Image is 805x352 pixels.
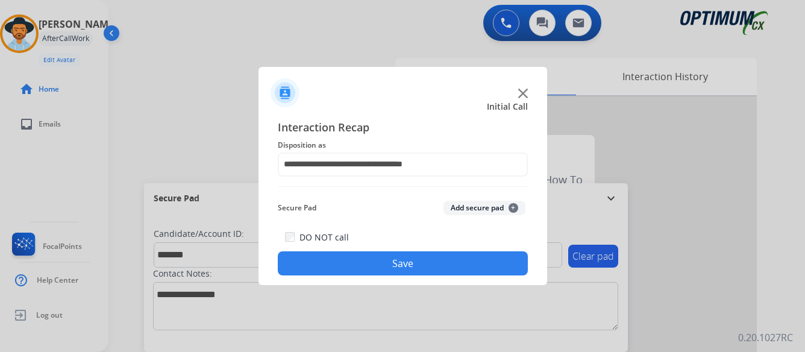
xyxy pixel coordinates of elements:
span: Interaction Recap [278,119,528,138]
span: Secure Pad [278,201,316,215]
button: Add secure pad+ [443,201,525,215]
p: 0.20.1027RC [738,330,793,345]
button: Save [278,251,528,275]
span: Initial Call [487,101,528,113]
img: contact-recap-line.svg [278,186,528,187]
img: contactIcon [271,78,299,107]
span: + [509,203,518,213]
label: DO NOT call [299,231,349,244]
span: Disposition as [278,138,528,152]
